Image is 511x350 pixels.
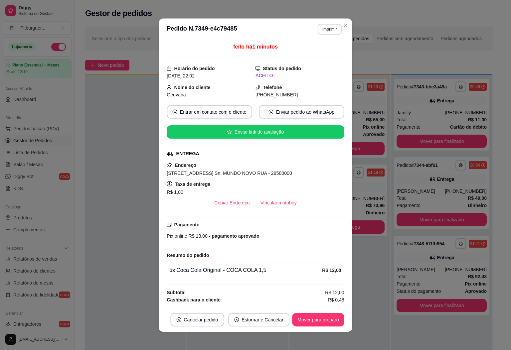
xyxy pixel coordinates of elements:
[167,105,252,118] button: whats-appEntrar em contato com o cliente
[167,189,183,194] span: R$ 1,00
[269,109,273,114] span: whats-app
[263,66,301,71] strong: Status do pedido
[170,313,224,326] button: close-circleCancelar pedido
[209,196,255,209] button: Copiar Endereço
[208,233,259,239] span: - pagamento aprovado
[175,163,196,168] strong: Endereço
[170,268,175,273] strong: 1 x
[167,171,292,176] span: [STREET_ADDRESS] Sn, MUNDO NOVO RUA - 29580000
[174,84,210,90] strong: Nome do cliente
[340,20,351,30] button: Close
[328,296,344,303] span: R$ 0,48
[167,73,195,78] span: [DATE] 22:02
[255,92,298,97] span: [PHONE_NUMBER]
[167,92,186,97] span: Geovana
[255,85,260,89] span: phone
[255,72,344,79] div: ACEITO
[167,290,186,295] strong: Subtotal
[167,66,171,70] span: calendar
[233,44,278,49] span: feito há 1 minutos
[325,303,344,311] span: R$ 13,00
[170,266,322,274] div: Coca Cola Original - COCA COLA 1,5
[318,24,342,34] button: Imprimir
[175,181,211,186] strong: Taxa de entrega
[187,233,208,239] span: R$ 13,00
[167,24,237,34] h3: Pedido N. 7349-e4c79485
[167,162,172,168] span: pushpin
[263,84,282,90] strong: Telefone
[167,304,178,310] strong: Total
[173,109,177,114] span: whats-app
[167,85,171,89] span: user
[167,252,209,258] strong: Resumo do pedido
[174,66,215,71] strong: Horário do pedido
[167,181,172,186] span: dollar
[227,130,232,134] span: star
[167,125,344,138] button: starEnviar link de avaliação
[167,233,187,239] span: Pix online
[176,150,199,157] div: ENTREGA
[255,66,260,70] span: desktop
[259,105,344,118] button: whats-appEnviar pedido ao WhatsApp
[234,317,239,322] span: close-circle
[325,289,344,296] span: R$ 12,00
[167,222,171,227] span: credit-card
[167,297,221,302] strong: Cashback para o cliente
[176,317,181,322] span: close-circle
[322,268,341,273] strong: R$ 12,00
[292,313,344,326] button: Mover para preparo
[255,196,302,209] button: Vincular motoboy
[174,222,199,227] strong: Pagamento
[228,313,289,326] button: close-circleEstornar e Cancelar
